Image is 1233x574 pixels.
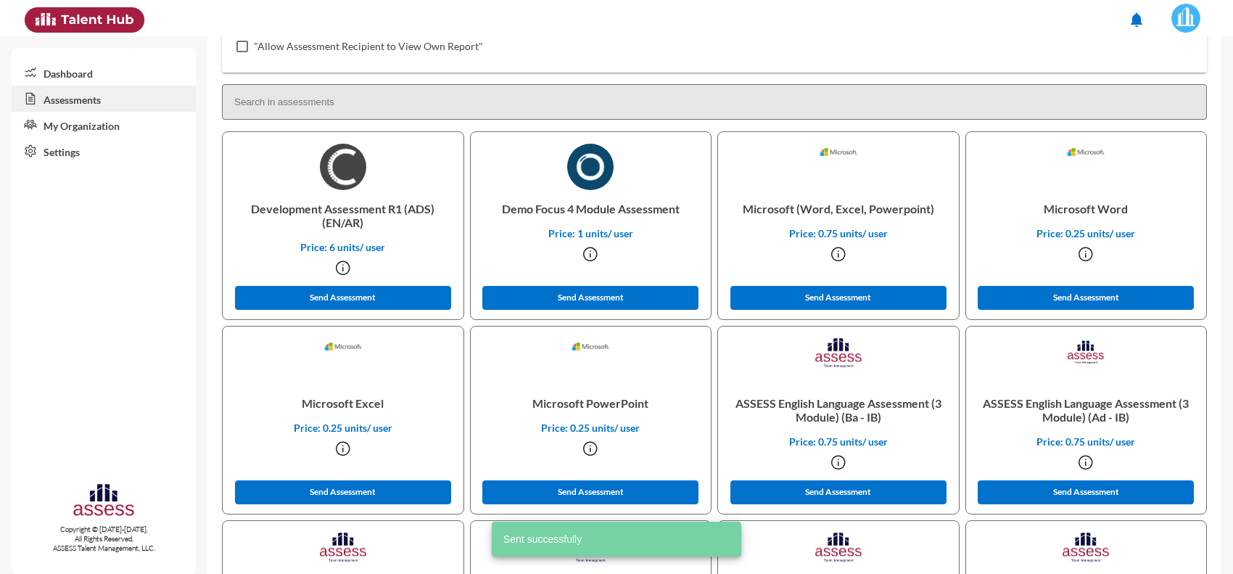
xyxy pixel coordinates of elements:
[730,480,947,504] button: Send Assessment
[234,241,452,253] p: Price: 6 units/ user
[503,532,582,546] span: Sent successfully
[978,385,1195,435] p: ASSESS English Language Assessment (3 Module) (Ad - IB)
[482,385,700,422] p: Microsoft PowerPoint
[730,435,947,448] p: Price: 0.75 units/ user
[234,422,452,434] p: Price: 0.25 units/ user
[12,86,196,112] a: Assessments
[730,286,947,310] button: Send Assessment
[222,84,1207,120] input: Search in assessments
[978,435,1195,448] p: Price: 0.75 units/ user
[730,385,947,435] p: ASSESS English Language Assessment (3 Module) (Ba - IB)
[12,138,196,164] a: Settings
[978,480,1194,504] button: Send Assessment
[254,38,483,55] span: "Allow Assessment Recipient to View Own Report"
[12,60,196,86] a: Dashboard
[978,227,1195,239] p: Price: 0.25 units/ user
[12,112,196,138] a: My Organization
[978,286,1194,310] button: Send Assessment
[72,482,136,522] img: assesscompany-logo.png
[730,190,947,227] p: Microsoft (Word, Excel, Powerpoint)
[482,227,700,239] p: Price: 1 units/ user
[482,422,700,434] p: Price: 0.25 units/ user
[235,480,451,504] button: Send Assessment
[1128,11,1145,28] mat-icon: notifications
[482,190,700,227] p: Demo Focus 4 Module Assessment
[482,286,698,310] button: Send Assessment
[482,480,698,504] button: Send Assessment
[730,227,947,239] p: Price: 0.75 units/ user
[235,286,451,310] button: Send Assessment
[12,525,196,553] p: Copyright © [DATE]-[DATE]. All Rights Reserved. ASSESS Talent Management, LLC.
[978,190,1195,227] p: Microsoft Word
[234,385,452,422] p: Microsoft Excel
[234,190,452,241] p: Development Assessment R1 (ADS) (EN/AR)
